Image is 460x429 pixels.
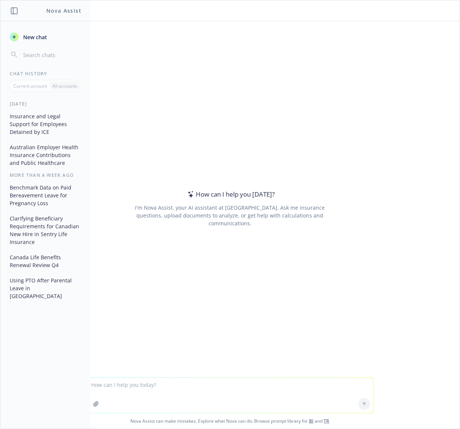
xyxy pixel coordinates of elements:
div: How can I help you [DATE]? [185,190,275,199]
button: Australian Employer Health Insurance Contributions and Public Healthcare [7,141,84,169]
a: TR [324,418,330,424]
button: Insurance and Legal Support for Employees Detained by ICE [7,110,84,138]
h1: Nova Assist [46,7,81,15]
a: BI [309,418,314,424]
button: Clarifying Beneficiary Requirements for Canadian New Hire in Sentry Life Insurance [7,212,84,248]
p: All accounts [52,83,77,89]
span: Nova Assist can make mistakes. Explore what Nova can do: Browse prompt library for and [3,413,457,429]
div: Chat History [1,71,90,77]
button: Canada Life Benefits Renewal Review Q4 [7,251,84,271]
span: New chat [22,33,47,41]
button: Using PTO After Parental Leave in [GEOGRAPHIC_DATA] [7,274,84,302]
button: Benchmark Data on Paid Bereavement Leave for Pregnancy Loss [7,181,84,209]
div: [DATE] [1,101,90,107]
div: More than a week ago [1,172,90,178]
p: Current account [13,83,47,89]
button: New chat [7,30,84,44]
input: Search chats [22,50,81,60]
div: I'm Nova Assist, your AI assistant at [GEOGRAPHIC_DATA]. Ask me insurance questions, upload docum... [125,204,335,227]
